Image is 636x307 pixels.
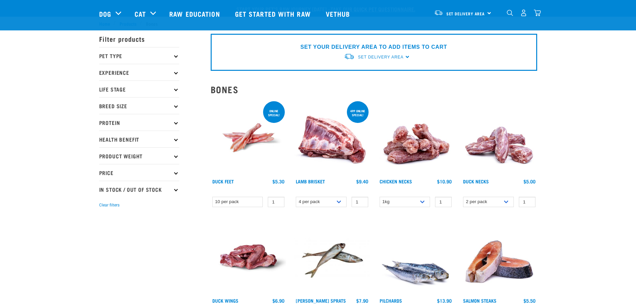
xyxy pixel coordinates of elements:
[212,180,234,182] a: Duck Feet
[99,147,179,164] p: Product Weight
[446,12,485,15] span: Set Delivery Area
[211,100,286,176] img: Raw Essentials Duck Feet Raw Meaty Bones For Dogs
[358,55,403,59] span: Set Delivery Area
[99,202,120,208] button: Clear filters
[135,9,146,19] a: Cat
[99,47,179,64] p: Pet Type
[437,298,452,303] div: $13.90
[380,299,402,302] a: Pilchards
[99,9,111,19] a: Dog
[352,197,368,207] input: 1
[272,179,284,184] div: $5.30
[263,106,285,120] div: ONLINE SPECIAL!
[378,100,454,176] img: Pile Of Chicken Necks For Pets
[294,219,370,295] img: Jack Mackarel Sparts Raw Fish For Dogs
[344,53,355,60] img: van-moving.png
[534,9,541,16] img: home-icon@2x.png
[99,131,179,147] p: Health Benefit
[212,299,238,302] a: Duck Wings
[378,219,454,295] img: Four Whole Pilchards
[523,298,536,303] div: $5.50
[463,299,496,302] a: Salmon Steaks
[211,84,537,95] h2: Bones
[99,181,179,197] p: In Stock / Out Of Stock
[300,43,447,51] p: SET YOUR DELIVERY AREA TO ADD ITEMS TO CART
[507,10,513,16] img: home-icon-1@2x.png
[268,197,284,207] input: 1
[294,100,370,176] img: 1240 Lamb Brisket Pieces 01
[520,9,527,16] img: user.png
[437,179,452,184] div: $10.90
[296,299,346,302] a: [PERSON_NAME] Sprats
[99,97,179,114] p: Breed Size
[99,30,179,47] p: Filter products
[211,219,286,295] img: Raw Essentials Duck Wings Raw Meaty Bones For Pets
[228,0,319,27] a: Get started with Raw
[461,219,537,295] img: 1148 Salmon Steaks 01
[296,180,325,182] a: Lamb Brisket
[163,0,228,27] a: Raw Education
[519,197,536,207] input: 1
[461,100,537,176] img: Pile Of Duck Necks For Pets
[435,197,452,207] input: 1
[463,180,489,182] a: Duck Necks
[523,179,536,184] div: $5.00
[434,10,443,16] img: van-moving.png
[99,81,179,97] p: Life Stage
[347,106,369,120] div: 4pp online special!
[356,179,368,184] div: $9.40
[319,0,359,27] a: Vethub
[272,298,284,303] div: $6.90
[99,164,179,181] p: Price
[99,114,179,131] p: Protein
[99,64,179,81] p: Experience
[356,298,368,303] div: $7.90
[380,180,412,182] a: Chicken Necks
